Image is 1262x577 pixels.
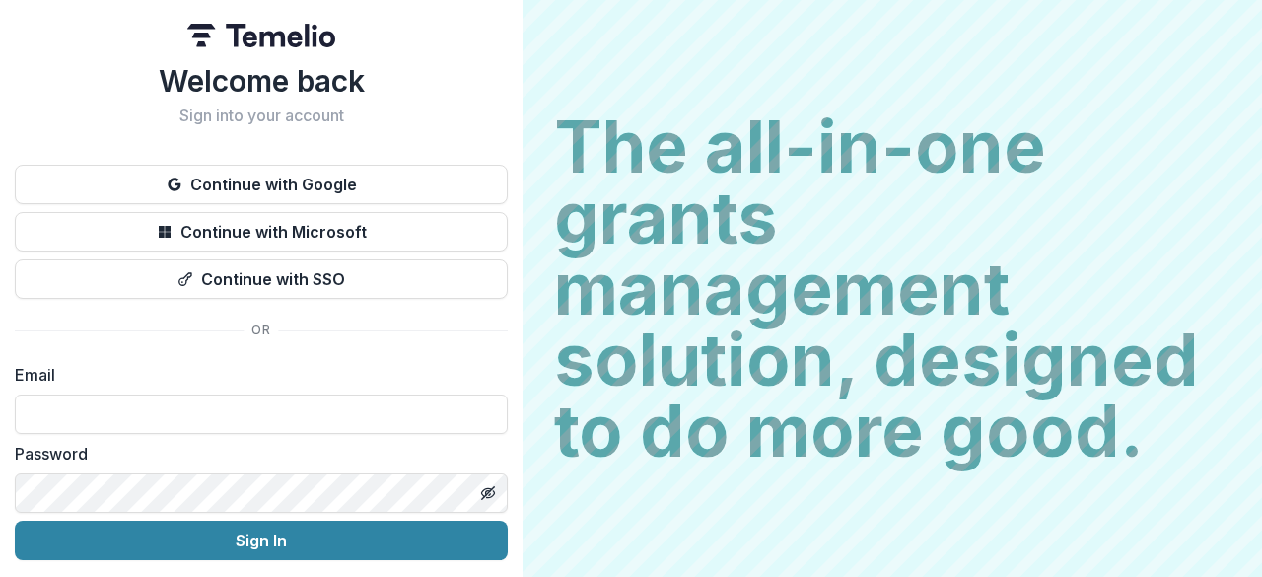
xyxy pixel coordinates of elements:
[15,63,508,99] h1: Welcome back
[15,363,496,387] label: Email
[15,107,508,125] h2: Sign into your account
[15,442,496,466] label: Password
[472,477,504,509] button: Toggle password visibility
[15,521,508,560] button: Sign In
[187,24,335,47] img: Temelio
[15,212,508,252] button: Continue with Microsoft
[15,259,508,299] button: Continue with SSO
[15,165,508,204] button: Continue with Google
